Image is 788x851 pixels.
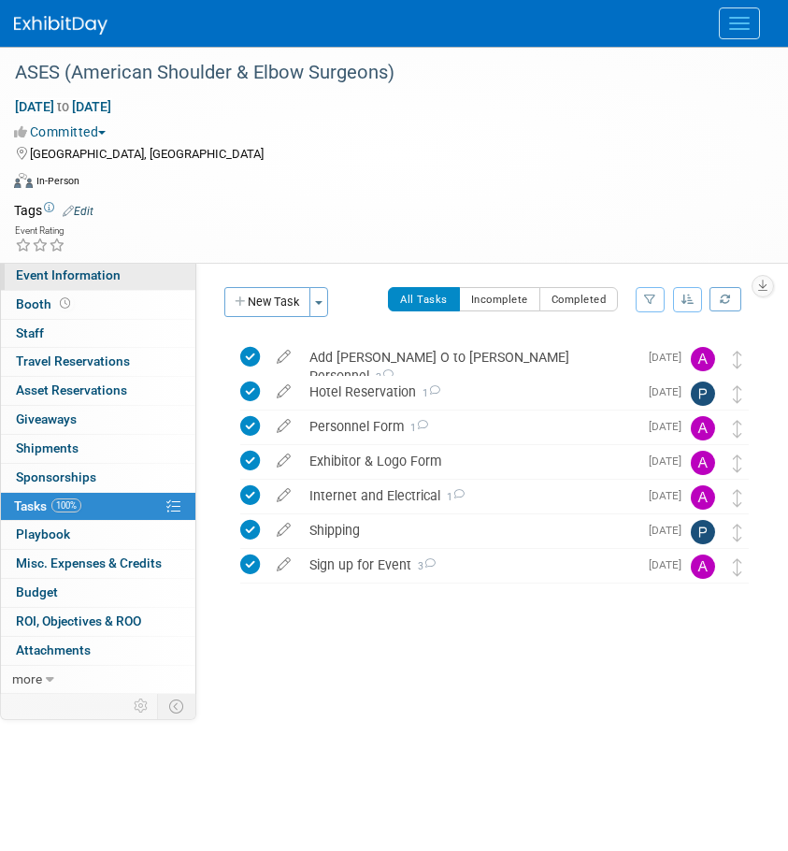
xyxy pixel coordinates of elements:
[733,524,742,541] i: Move task
[1,493,195,521] a: Tasks100%
[63,205,93,218] a: Edit
[16,267,121,282] span: Event Information
[16,382,127,397] span: Asset Reservations
[733,489,742,507] i: Move task
[54,99,72,114] span: to
[1,435,195,463] a: Shipments
[267,556,300,573] a: edit
[267,383,300,400] a: edit
[16,555,162,570] span: Misc. Expenses & Credits
[691,485,715,510] img: Allison Walsh
[649,454,691,468] span: [DATE]
[1,291,195,319] a: Booth
[224,287,310,317] button: New Task
[267,453,300,469] a: edit
[691,382,715,406] img: Philip D'Adderio
[691,416,715,440] img: Allison Walsh
[16,642,91,657] span: Attachments
[733,385,742,403] i: Move task
[14,173,33,188] img: Format-Inperson.png
[733,558,742,576] i: Move task
[158,694,196,718] td: Toggle Event Tabs
[1,377,195,405] a: Asset Reservations
[267,522,300,539] a: edit
[56,296,74,310] span: Booth not reserved yet
[733,351,742,368] i: Move task
[16,411,77,426] span: Giveaways
[1,262,195,290] a: Event Information
[300,480,638,512] div: Internet and Electrical
[1,464,195,492] a: Sponsorships
[649,351,691,364] span: [DATE]
[1,521,195,549] a: Playbook
[14,123,113,141] button: Committed
[8,56,751,90] div: ASES (American Shoulder & Elbow Surgeons)
[440,491,465,503] span: 1
[1,348,195,376] a: Travel Reservations
[709,287,741,311] a: Refresh
[16,584,58,599] span: Budget
[719,7,760,39] button: Menu
[1,608,195,636] a: ROI, Objectives & ROO
[1,406,195,434] a: Giveaways
[416,387,440,399] span: 1
[1,579,195,607] a: Budget
[691,347,715,371] img: Allison Walsh
[16,469,96,484] span: Sponsorships
[16,440,79,455] span: Shipments
[1,550,195,578] a: Misc. Expenses & Credits
[733,420,742,438] i: Move task
[649,558,691,571] span: [DATE]
[691,555,715,579] img: Allison Walsh
[14,170,765,198] div: Event Format
[411,560,436,572] span: 3
[300,341,638,393] div: Add [PERSON_NAME] O to [PERSON_NAME] Personnel
[539,287,619,311] button: Completed
[300,411,638,442] div: Personnel Form
[404,422,428,434] span: 1
[300,376,638,408] div: Hotel Reservation
[649,385,691,398] span: [DATE]
[459,287,540,311] button: Incomplete
[1,637,195,665] a: Attachments
[15,226,65,236] div: Event Rating
[30,147,264,161] span: [GEOGRAPHIC_DATA], [GEOGRAPHIC_DATA]
[691,451,715,475] img: Allison Walsh
[14,98,112,115] span: [DATE] [DATE]
[14,201,93,220] td: Tags
[12,671,42,686] span: more
[649,420,691,433] span: [DATE]
[16,353,130,368] span: Travel Reservations
[14,498,81,513] span: Tasks
[369,371,394,383] span: 2
[733,454,742,472] i: Move task
[16,325,44,340] span: Staff
[16,613,141,628] span: ROI, Objectives & ROO
[388,287,460,311] button: All Tasks
[300,445,638,477] div: Exhibitor & Logo Form
[16,526,70,541] span: Playbook
[267,349,300,366] a: edit
[1,666,195,694] a: more
[300,549,638,581] div: Sign up for Event
[125,694,158,718] td: Personalize Event Tab Strip
[267,418,300,435] a: edit
[267,487,300,504] a: edit
[691,520,715,544] img: Phil S
[14,16,107,35] img: ExhibitDay
[51,498,81,512] span: 100%
[300,514,638,546] div: Shipping
[1,320,195,348] a: Staff
[36,174,79,188] div: In-Person
[649,524,691,537] span: [DATE]
[649,489,691,502] span: [DATE]
[16,296,74,311] span: Booth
